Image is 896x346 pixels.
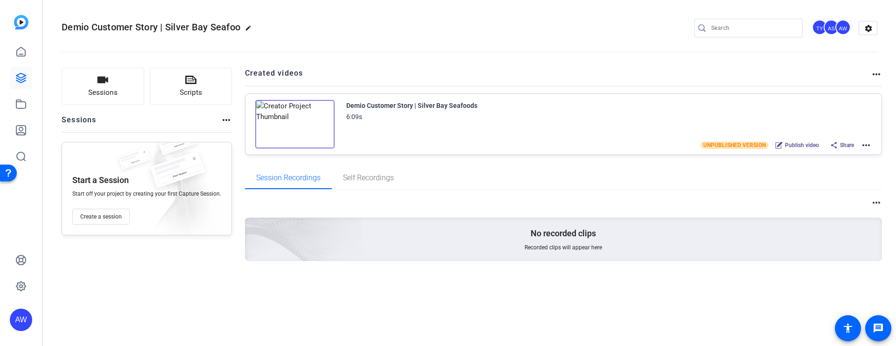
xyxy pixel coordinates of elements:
[531,228,596,239] p: No recorded clips
[80,213,122,220] span: Create a session
[859,21,878,35] mat-icon: settings
[871,69,882,80] mat-icon: more_horiz
[346,100,477,111] div: Demio Customer Story | Silver Bay Seafoods
[62,21,240,33] span: Demio Customer Story | Silver Bay Seafoo
[873,323,884,334] mat-icon: message
[140,126,363,328] img: embarkstudio-empty-session.png
[14,15,28,29] img: blue-gradient.svg
[88,87,118,98] span: Sessions
[136,140,227,240] img: embarkstudio-empty-session.png
[812,20,827,35] div: TY
[180,87,202,98] span: Scripts
[785,141,819,149] span: Publish video
[835,20,851,35] div: AW
[72,209,130,225] button: Create a session
[824,20,839,35] div: AS
[700,141,769,149] span: UNPUBLISHED VERSION
[255,100,335,148] img: Creator Project Thumbnail
[525,244,602,251] span: Recorded clips will appear here
[840,141,854,149] span: Share
[72,190,221,198] span: Start off your project by creating your first Capture Session.
[861,140,872,151] mat-icon: more_horiz
[10,309,32,331] div: AW
[842,323,854,334] mat-icon: accessibility
[812,20,828,36] ngx-avatar: Tiara Yracheta-Udziela
[221,114,232,126] mat-icon: more_horiz
[346,111,362,122] div: 6:09s
[711,22,795,34] input: Search
[150,68,232,105] button: Scripts
[343,174,394,182] span: Self Recordings
[62,68,144,105] button: Sessions
[142,152,212,198] img: fake-session.png
[152,128,203,162] img: fake-session.png
[824,20,840,36] ngx-avatar: Arthur Scott
[245,25,256,36] mat-icon: edit
[245,68,871,86] h2: Created videos
[871,197,882,208] mat-icon: more_horiz
[113,148,155,176] img: fake-session.png
[835,20,852,36] ngx-avatar: Amy Wagner
[72,175,129,186] p: Start a Session
[256,174,321,182] span: Session Recordings
[62,114,97,132] h2: Sessions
